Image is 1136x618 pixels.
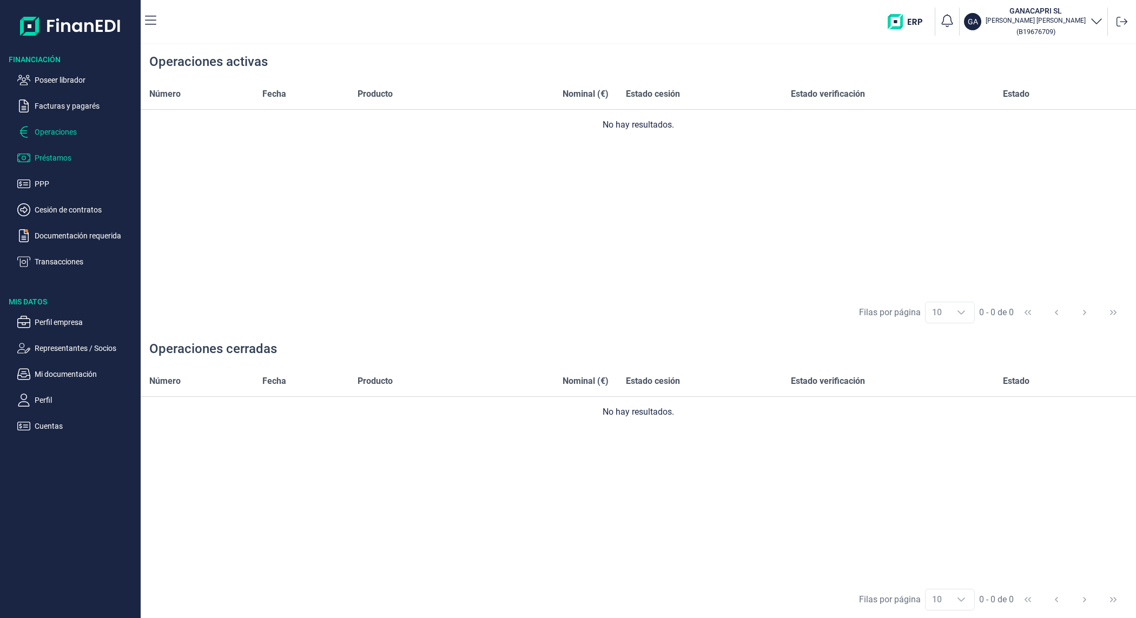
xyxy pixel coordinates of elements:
p: Perfil [35,394,136,407]
div: Filas por página [859,593,921,606]
span: Número [149,375,181,388]
span: 0 - 0 de 0 [979,595,1014,604]
div: Choose [948,302,974,323]
h3: GANACAPRI SL [986,5,1086,16]
span: Fecha [262,375,286,388]
button: Next Page [1072,587,1098,613]
button: Perfil [17,394,136,407]
button: GAGANACAPRI SL[PERSON_NAME] [PERSON_NAME](B19676709) [964,5,1103,38]
button: Mi documentación [17,368,136,381]
button: Préstamos [17,151,136,164]
img: Logo de aplicación [20,9,121,43]
button: Previous Page [1043,300,1069,325]
span: Estado [1003,88,1029,101]
span: Estado cesión [626,88,680,101]
p: Préstamos [35,151,136,164]
button: Transacciones [17,255,136,268]
button: First Page [1015,300,1041,325]
button: Cuentas [17,420,136,433]
span: Estado [1003,375,1029,388]
p: [PERSON_NAME] [PERSON_NAME] [986,16,1086,25]
div: No hay resultados. [149,406,1127,418]
span: Estado verificación [791,375,865,388]
p: Operaciones [35,125,136,138]
div: Filas por página [859,306,921,319]
button: Poseer librador [17,74,136,87]
span: 0 - 0 de 0 [979,308,1014,317]
button: First Page [1015,587,1041,613]
span: Número [149,88,181,101]
p: Mi documentación [35,368,136,381]
small: Copiar cif [1016,28,1055,36]
p: Perfil empresa [35,316,136,329]
span: Estado verificación [791,88,865,101]
span: Producto [358,375,393,388]
button: PPP [17,177,136,190]
div: Operaciones cerradas [149,340,277,357]
p: Transacciones [35,255,136,268]
button: Next Page [1072,300,1098,325]
p: Cuentas [35,420,136,433]
p: Poseer librador [35,74,136,87]
button: Cesión de contratos [17,203,136,216]
button: Representantes / Socios [17,342,136,355]
div: No hay resultados. [149,118,1127,131]
span: Producto [358,88,393,101]
div: Operaciones activas [149,53,268,70]
span: Fecha [262,88,286,101]
button: Previous Page [1043,587,1069,613]
span: Nominal (€) [563,88,609,101]
p: Representantes / Socios [35,342,136,355]
p: Cesión de contratos [35,203,136,216]
button: Facturas y pagarés [17,99,136,112]
span: Nominal (€) [563,375,609,388]
p: PPP [35,177,136,190]
div: Choose [948,589,974,610]
img: erp [888,14,930,29]
button: Perfil empresa [17,316,136,329]
p: GA [968,16,978,27]
p: Documentación requerida [35,229,136,242]
span: Estado cesión [626,375,680,388]
button: Documentación requerida [17,229,136,242]
button: Operaciones [17,125,136,138]
button: Last Page [1100,587,1126,613]
p: Facturas y pagarés [35,99,136,112]
button: Last Page [1100,300,1126,325]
